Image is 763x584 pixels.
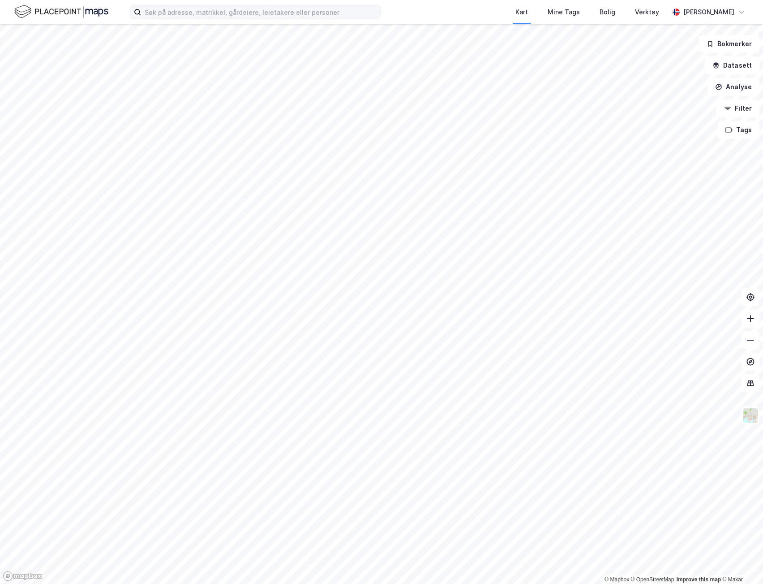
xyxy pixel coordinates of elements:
iframe: Chat Widget [718,541,763,584]
div: Verktøy [635,7,659,17]
input: Søk på adresse, matrikkel, gårdeiere, leietakere eller personer [141,5,380,19]
div: Kart [515,7,528,17]
div: Kontrollprogram for chat [718,541,763,584]
img: logo.f888ab2527a4732fd821a326f86c7f29.svg [14,4,108,20]
div: Mine Tags [548,7,580,17]
div: Bolig [600,7,615,17]
div: [PERSON_NAME] [683,7,734,17]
